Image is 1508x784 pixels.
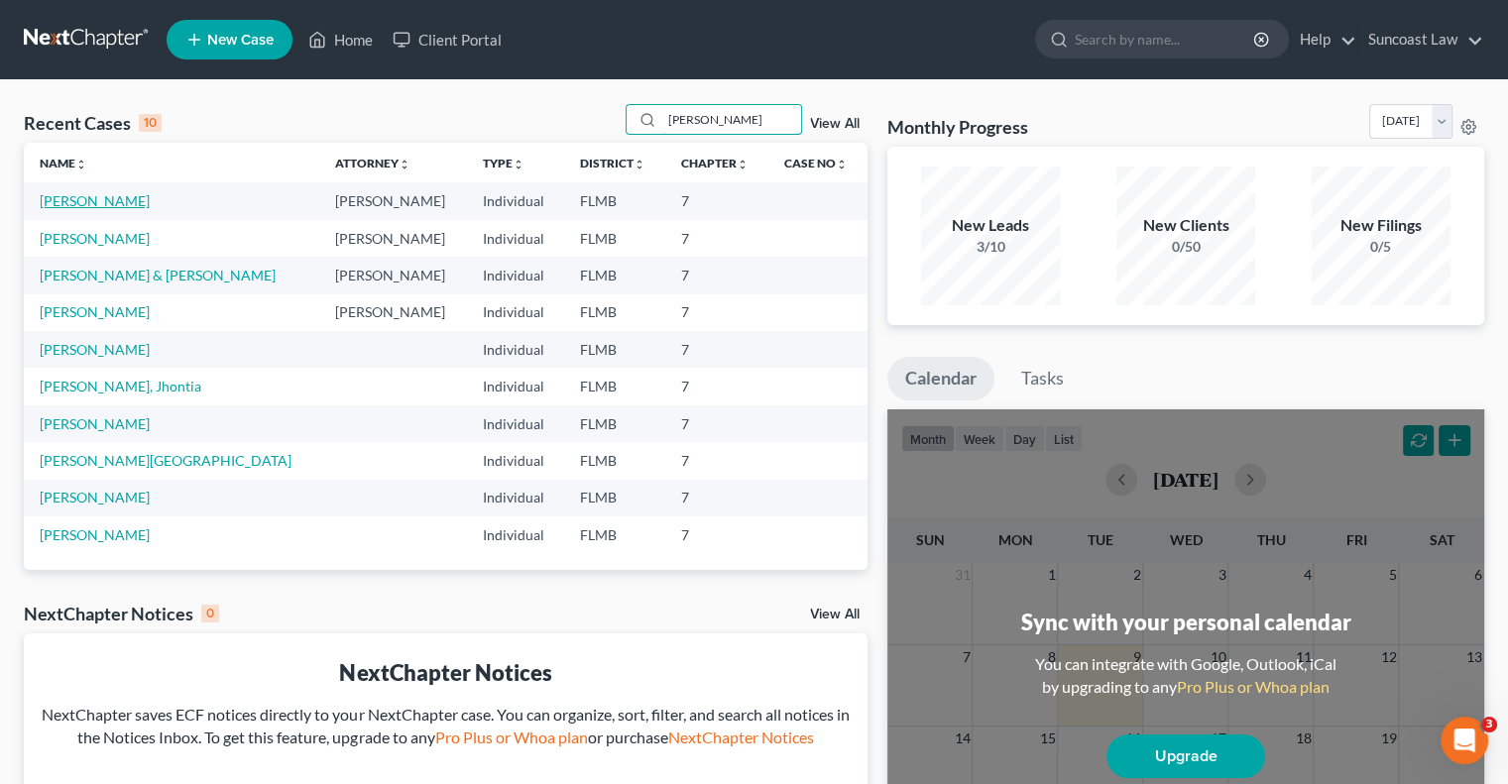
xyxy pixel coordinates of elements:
div: 10 [139,114,162,132]
td: 7 [665,294,768,331]
td: [PERSON_NAME] [319,220,467,257]
a: Help [1290,22,1356,57]
div: New Leads [921,214,1060,237]
td: FLMB [564,257,665,293]
span: New Case [207,33,274,48]
i: unfold_more [737,159,749,170]
td: 7 [665,405,768,442]
td: Individual [467,182,564,219]
div: 0 [201,605,219,622]
a: [PERSON_NAME] [40,415,150,432]
h3: Monthly Progress [887,115,1028,139]
td: FLMB [564,368,665,404]
td: Individual [467,331,564,368]
a: Client Portal [383,22,512,57]
i: unfold_more [399,159,410,170]
div: Sync with your personal calendar [1020,607,1350,637]
a: [PERSON_NAME] [40,192,150,209]
td: 7 [665,442,768,479]
td: 7 [665,220,768,257]
input: Search by name... [662,105,801,134]
div: You can integrate with Google, Outlook, iCal by upgrading to any [1027,653,1344,699]
a: Chapterunfold_more [681,156,749,170]
span: 3 [1481,717,1497,732]
i: unfold_more [634,159,645,170]
td: Individual [467,220,564,257]
td: FLMB [564,294,665,331]
td: Individual [467,442,564,479]
div: 3/10 [921,237,1060,257]
a: Nameunfold_more [40,156,87,170]
a: [PERSON_NAME], Jhontia [40,378,201,394]
td: Individual [467,516,564,553]
a: Tasks [1003,357,1082,400]
a: Pro Plus or Whoa plan [1177,677,1330,696]
td: 7 [665,480,768,516]
td: FLMB [564,442,665,479]
a: Home [298,22,383,57]
div: 0/50 [1116,237,1255,257]
div: New Clients [1116,214,1255,237]
a: [PERSON_NAME] & [PERSON_NAME] [40,267,276,283]
td: Individual [467,405,564,442]
a: Calendar [887,357,994,400]
td: FLMB [564,405,665,442]
div: NextChapter Notices [24,602,219,625]
td: Individual [467,480,564,516]
td: 7 [665,257,768,293]
td: 7 [665,516,768,553]
div: 0/5 [1312,237,1450,257]
td: 7 [665,182,768,219]
div: Recent Cases [24,111,162,135]
a: [PERSON_NAME][GEOGRAPHIC_DATA] [40,452,291,469]
a: View All [810,608,860,621]
i: unfold_more [513,159,524,170]
td: 7 [665,368,768,404]
td: FLMB [564,331,665,368]
td: [PERSON_NAME] [319,294,467,331]
a: Typeunfold_more [483,156,524,170]
td: FLMB [564,182,665,219]
a: Districtunfold_more [580,156,645,170]
div: New Filings [1312,214,1450,237]
a: Case Nounfold_more [784,156,848,170]
a: [PERSON_NAME] [40,341,150,358]
td: Individual [467,368,564,404]
a: [PERSON_NAME] [40,230,150,247]
div: NextChapter Notices [40,657,852,688]
a: [PERSON_NAME] [40,526,150,543]
input: Search by name... [1075,21,1256,57]
a: Upgrade [1106,734,1265,778]
i: unfold_more [75,159,87,170]
td: Individual [467,257,564,293]
td: FLMB [564,480,665,516]
div: NextChapter saves ECF notices directly to your NextChapter case. You can organize, sort, filter, ... [40,704,852,749]
td: [PERSON_NAME] [319,182,467,219]
iframe: Intercom live chat [1441,717,1488,764]
a: [PERSON_NAME] [40,489,150,505]
a: [PERSON_NAME] [40,303,150,320]
td: FLMB [564,220,665,257]
a: Pro Plus or Whoa plan [434,728,587,746]
a: Attorneyunfold_more [335,156,410,170]
a: View All [810,117,860,131]
i: unfold_more [836,159,848,170]
a: NextChapter Notices [667,728,813,746]
td: 7 [665,331,768,368]
td: Individual [467,294,564,331]
a: Suncoast Law [1358,22,1483,57]
td: FLMB [564,516,665,553]
td: [PERSON_NAME] [319,257,467,293]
